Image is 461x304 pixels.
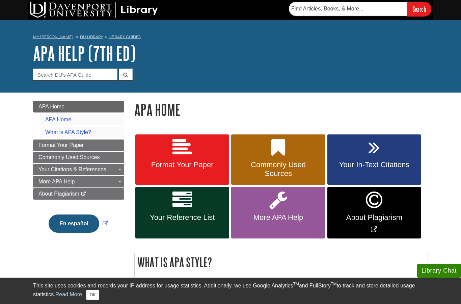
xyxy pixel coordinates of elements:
[33,164,124,175] a: Your Citations & References
[332,160,416,169] span: Your In-Text Citations
[331,282,336,286] sup: TM
[33,176,124,187] a: More APA Help
[49,214,99,233] button: En español
[33,188,124,200] a: About Plagiarism
[30,2,158,18] img: DU Library
[407,2,431,16] input: Search
[140,213,224,222] span: Your Reference List
[86,290,99,300] button: Close
[38,191,79,197] span: About Plagiarism
[80,34,103,39] a: DU Library
[135,253,428,271] h2: What is APA Style?
[417,264,461,278] button: Library Chat
[38,104,64,109] span: APA Home
[134,101,428,118] h1: APA Home
[38,154,100,160] span: Commonly Used Sources
[55,292,82,297] a: Read More
[236,160,320,178] span: Commonly Used Sources
[33,34,73,40] a: My [PERSON_NAME]
[135,134,229,185] a: Format Your Paper
[33,32,428,43] nav: breadcrumb
[33,101,124,112] a: APA Home
[327,134,421,185] a: Your In-Text Citations
[140,160,224,169] span: Format Your Paper
[332,213,416,222] span: About Plagiarism
[47,221,109,226] a: Link opens in new window
[327,187,421,238] a: Link opens in new window
[38,142,84,148] span: Format Your Paper
[33,152,124,163] a: Commonly Used Sources
[38,179,75,184] span: More APA Help
[289,2,431,16] form: Searches DU Library's articles, books, and more
[231,187,325,238] a: More APA Help
[33,43,135,64] a: APA Help (7th Ed)
[33,101,124,244] div: Guide Page Menu
[38,167,106,172] span: Your Citations & References
[45,129,91,135] a: What is APA Style?
[135,187,229,238] a: Your Reference List
[33,140,124,151] a: Format Your Paper
[236,213,320,222] span: More APA Help
[33,69,117,80] input: Search DU's APA Guide
[293,282,299,286] sup: TM
[33,282,428,300] div: This site uses cookies and records your IP address for usage statistics. Additionally, we use Goo...
[109,34,141,39] a: Library Guides
[231,134,325,185] a: Commonly Used Sources
[81,192,86,196] i: This link opens in a new window
[45,117,71,122] a: APA Home
[289,2,407,16] input: Find Articles, Books, & More...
